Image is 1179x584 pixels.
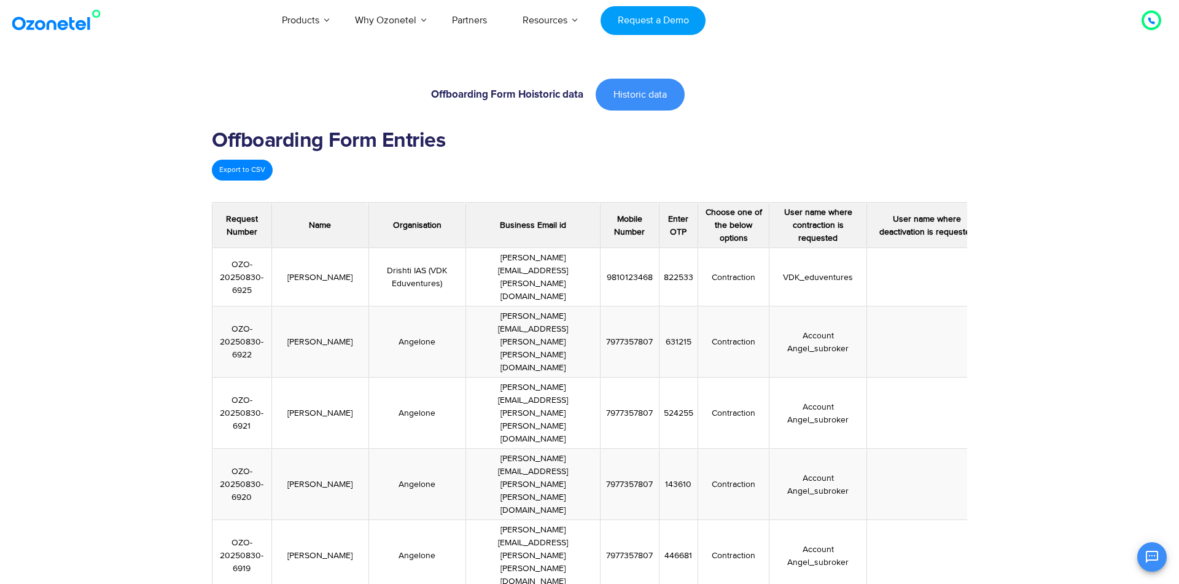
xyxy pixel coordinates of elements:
[271,248,368,306] td: [PERSON_NAME]
[659,449,698,520] td: 143610
[368,248,465,306] td: Drishti IAS (VDK Eduventures)
[465,449,600,520] td: [PERSON_NAME][EMAIL_ADDRESS][PERSON_NAME][PERSON_NAME][DOMAIN_NAME]
[212,378,272,449] td: OZO-20250830-6921
[698,449,769,520] td: Contraction
[659,378,698,449] td: 524255
[769,449,867,520] td: Account Angel_subroker
[600,378,659,449] td: 7977357807
[465,203,600,248] th: Business Email id
[368,378,465,449] td: Angelone
[368,306,465,378] td: Angelone
[368,203,465,248] th: Organisation
[769,306,867,378] td: Account Angel_subroker
[596,79,685,111] a: Historic data
[212,160,273,181] a: Export to CSV
[212,248,272,306] td: OZO-20250830-6925
[866,203,987,248] th: User name where deactivation is requested
[271,449,368,520] td: [PERSON_NAME]
[465,378,600,449] td: [PERSON_NAME][EMAIL_ADDRESS][PERSON_NAME][PERSON_NAME][DOMAIN_NAME]
[659,203,698,248] th: Enter OTP
[212,449,272,520] td: OZO-20250830-6920
[212,203,272,248] th: Request Number
[212,129,967,154] h2: Offboarding Form Entries
[769,248,867,306] td: VDK_eduventures
[698,378,769,449] td: Contraction
[613,90,667,99] span: Historic data
[769,203,867,248] th: User name where contraction is requested
[212,306,272,378] td: OZO-20250830-6922
[271,203,368,248] th: Name
[659,306,698,378] td: 631215
[465,248,600,306] td: [PERSON_NAME][EMAIL_ADDRESS][PERSON_NAME][DOMAIN_NAME]
[271,378,368,449] td: [PERSON_NAME]
[601,6,706,35] a: Request a Demo
[271,306,368,378] td: [PERSON_NAME]
[698,306,769,378] td: Contraction
[218,90,583,100] h6: Offboarding Form Hoistoric data
[1137,542,1167,572] button: Open chat
[600,248,659,306] td: 9810123468
[368,449,465,520] td: Angelone
[600,306,659,378] td: 7977357807
[769,378,867,449] td: Account Angel_subroker
[600,203,659,248] th: Mobile Number
[465,306,600,378] td: [PERSON_NAME][EMAIL_ADDRESS][PERSON_NAME][PERSON_NAME][DOMAIN_NAME]
[698,203,769,248] th: Choose one of the below options
[698,248,769,306] td: Contraction
[600,449,659,520] td: 7977357807
[659,248,698,306] td: 822533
